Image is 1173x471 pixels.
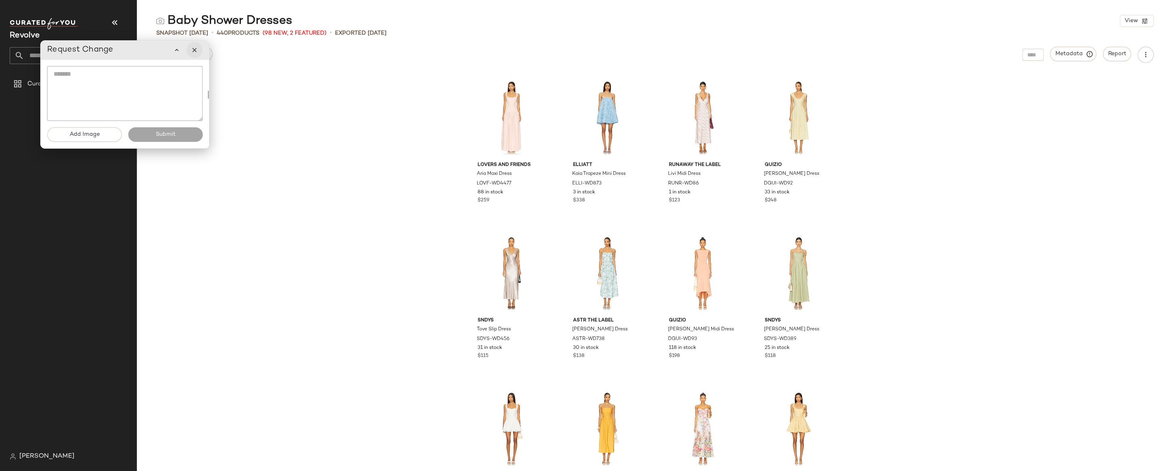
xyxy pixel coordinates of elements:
[335,29,387,37] p: Exported [DATE]
[478,344,502,352] span: 31 in stock
[1124,18,1138,24] span: View
[156,17,164,25] img: svg%3e
[763,170,819,178] span: [PERSON_NAME] Dress
[669,344,696,352] span: 118 in stock
[662,232,743,314] img: DGUI-WD93_V1.jpg
[572,336,605,343] span: ASTR-WD738
[1103,47,1131,61] button: Report
[217,30,228,36] span: 440
[217,29,259,37] div: Products
[668,170,701,178] span: Livi Midi Dress
[478,162,546,169] span: Lovers and Friends
[573,353,584,360] span: $138
[1120,15,1154,27] button: View
[567,77,648,158] img: ELLI-WD873_V1.jpg
[668,326,734,333] span: [PERSON_NAME] Midi Dress
[669,197,680,204] span: $123
[330,28,332,38] span: •
[758,388,839,469] img: COEL-WD522_V1.jpg
[567,388,648,469] img: PSTL-WD42_V1.jpg
[478,197,489,204] span: $259
[662,388,743,469] img: CRIB-WD163_V1.jpg
[1050,47,1096,61] button: Metadata
[211,28,213,38] span: •
[669,317,737,324] span: GUIZIO
[764,189,789,196] span: 33 in stock
[669,189,691,196] span: 1 in stock
[764,353,775,360] span: $118
[10,18,78,29] img: cfy_white_logo.C9jOOHJF.svg
[477,180,511,187] span: LOVF-WD4477
[263,29,327,37] span: (98 New, 2 Featured)
[573,317,641,324] span: ASTR the Label
[758,232,839,314] img: SDYS-WD389_V1.jpg
[572,326,628,333] span: [PERSON_NAME] Dress
[471,232,552,314] img: SDYS-WD456_V1.jpg
[764,197,776,204] span: $248
[10,453,16,460] img: svg%3e
[10,31,40,40] span: Current Company Name
[572,170,626,178] span: Kaia Trapeze Mini Dress
[573,162,641,169] span: ELLIATT
[668,336,697,343] span: DGUI-WD93
[477,170,512,178] span: Aria Maxi Dress
[156,29,208,37] span: Snapshot [DATE]
[471,388,552,469] img: FORL-WD1425_V1.jpg
[764,162,832,169] span: GUIZIO
[478,189,503,196] span: 88 in stock
[573,344,599,352] span: 30 in stock
[477,326,511,333] span: Tove Slip Dress
[662,77,743,158] img: RUNR-WD86_V1.jpg
[573,189,595,196] span: 3 in stock
[567,232,648,314] img: ASTR-WD738_V1.jpg
[572,180,602,187] span: ELLI-WD873
[27,79,56,89] span: Curations
[478,317,546,324] span: SNDYS
[763,180,792,187] span: DGUI-WD92
[668,180,699,187] span: RUNR-WD86
[764,317,832,324] span: SNDYS
[763,326,819,333] span: [PERSON_NAME] Dress
[19,452,74,461] span: [PERSON_NAME]
[478,353,488,360] span: $115
[764,344,789,352] span: 25 in stock
[156,13,292,29] div: Baby Shower Dresses
[471,77,552,158] img: LOVF-WD4477_V1.jpg
[477,336,509,343] span: SDYS-WD456
[1108,51,1126,57] span: Report
[763,336,796,343] span: SDYS-WD389
[758,77,839,158] img: DGUI-WD92_V1.jpg
[669,353,680,360] span: $198
[669,162,737,169] span: Runaway The Label
[573,197,585,204] span: $338
[1055,50,1092,58] span: Metadata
